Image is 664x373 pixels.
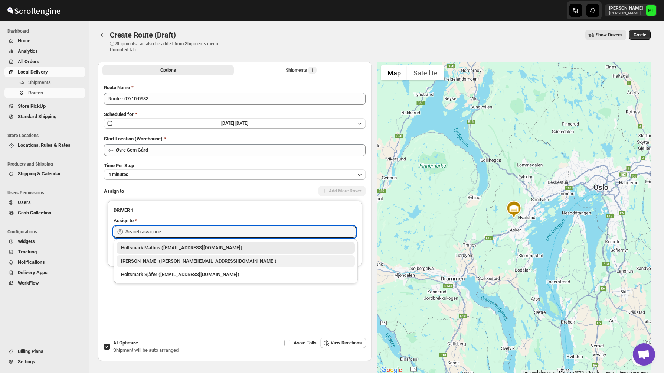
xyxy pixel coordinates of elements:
span: Avoid Tolls [294,340,317,346]
span: Tracking [18,249,37,254]
li: Michael Lunga (michael@holtsmat.no) [114,254,358,267]
button: Cash Collection [4,208,85,218]
span: Time Per Stop [104,163,134,168]
span: Widgets [18,239,35,244]
button: View Directions [320,338,366,348]
p: [PERSON_NAME] [609,11,643,16]
span: Scheduled for [104,111,134,117]
span: Options [160,67,176,73]
div: Open chat [633,343,655,366]
span: Shipments [28,80,51,85]
span: All Orders [18,59,39,64]
button: Notifications [4,257,85,267]
div: Shipments [286,67,317,74]
button: Show Drivers [585,30,626,40]
img: ScrollEngine [6,1,62,20]
span: Store Locations [7,133,85,139]
button: Map camera controls [632,351,647,366]
input: Eg: Bengaluru Route [104,93,366,105]
span: [DATE] | [221,121,235,126]
span: Store PickUp [18,103,46,109]
span: Delivery Apps [18,270,48,275]
span: View Directions [331,340,362,346]
span: Dashboard [7,28,85,34]
div: Assign to [114,217,134,224]
p: ⓘ Shipments can also be added from Shipments menu Unrouted tab [110,41,227,53]
span: Products and Shipping [7,161,85,167]
li: Holtsmark Sjåfør (kjokkenet@ovresem.no) [114,267,358,280]
button: Tracking [4,247,85,257]
span: Analytics [18,48,38,54]
button: Delivery Apps [4,267,85,278]
div: Holtsmark Mathus ([EMAIL_ADDRESS][DOMAIN_NAME]) [121,244,350,252]
div: All Route Options [98,78,372,323]
input: Search assignee [125,226,356,238]
button: Widgets [4,236,85,247]
span: WorkFlow [18,280,39,286]
button: Locations, Rules & Rates [4,140,85,150]
span: [DATE] [235,121,248,126]
button: Home [4,36,85,46]
p: [PERSON_NAME] [609,5,643,11]
span: Show Drivers [596,32,622,38]
button: All Orders [4,56,85,67]
span: Assign to [104,188,124,194]
button: Create [629,30,651,40]
button: User menu [605,4,657,16]
span: Shipment will be auto arranged [113,347,179,353]
button: Routes [98,30,108,40]
span: Create [634,32,646,38]
span: Billing Plans [18,348,43,354]
button: 4 minutes [104,169,366,180]
button: Show street map [381,65,407,80]
span: Create Route (Draft) [110,30,176,39]
div: Holtsmark Sjåfør ([EMAIL_ADDRESS][DOMAIN_NAME]) [121,271,350,278]
input: Search location [116,144,366,156]
button: Settings [4,357,85,367]
button: All Route Options [102,65,234,75]
span: Standard Shipping [18,114,56,119]
button: Show satellite imagery [407,65,444,80]
span: Start Location (Warehouse) [104,136,163,142]
li: Holtsmark Mathus (eat@ovresem.no) [114,242,358,254]
button: Selected Shipments [235,65,367,75]
span: 4 minutes [108,172,128,178]
button: Routes [4,88,85,98]
span: Users Permissions [7,190,85,196]
h3: DRIVER 1 [114,207,356,214]
button: WorkFlow [4,278,85,288]
span: Route Name [104,85,130,90]
span: Cash Collection [18,210,51,215]
span: Configurations [7,229,85,235]
span: Users [18,200,31,205]
button: Billing Plans [4,346,85,357]
text: ML [648,8,654,13]
div: [PERSON_NAME] ([PERSON_NAME][EMAIL_ADDRESS][DOMAIN_NAME]) [121,257,350,265]
span: Shipping & Calendar [18,171,61,176]
button: Analytics [4,46,85,56]
span: Local Delivery [18,69,48,75]
span: Routes [28,90,43,95]
span: 1 [311,67,314,73]
button: Users [4,197,85,208]
span: Notifications [18,259,45,265]
span: Michael Lunga [646,5,656,16]
button: [DATE]|[DATE] [104,118,366,129]
button: Shipping & Calendar [4,169,85,179]
button: Shipments [4,77,85,88]
span: Settings [18,359,35,364]
span: Home [18,38,30,43]
span: Locations, Rules & Rates [18,142,71,148]
span: AI Optimize [113,340,138,346]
